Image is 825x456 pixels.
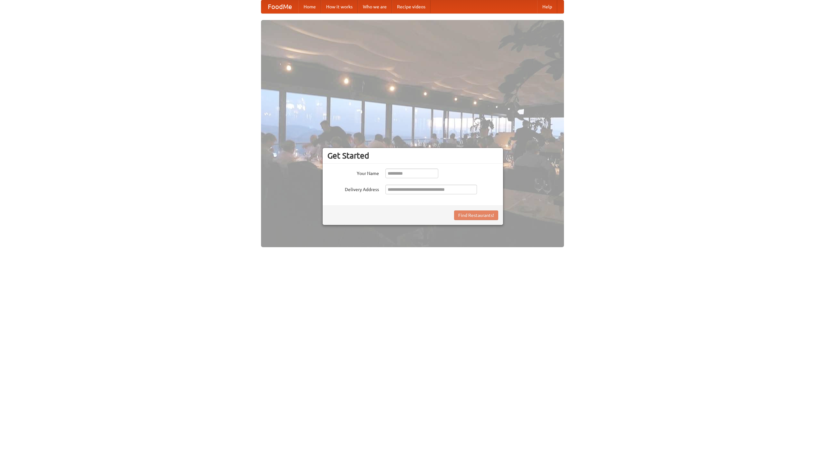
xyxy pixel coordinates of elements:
h3: Get Started [327,151,498,160]
a: How it works [321,0,358,13]
a: Home [298,0,321,13]
a: FoodMe [261,0,298,13]
a: Recipe videos [392,0,431,13]
a: Who we are [358,0,392,13]
label: Delivery Address [327,185,379,193]
label: Your Name [327,169,379,177]
button: Find Restaurants! [454,210,498,220]
a: Help [537,0,557,13]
